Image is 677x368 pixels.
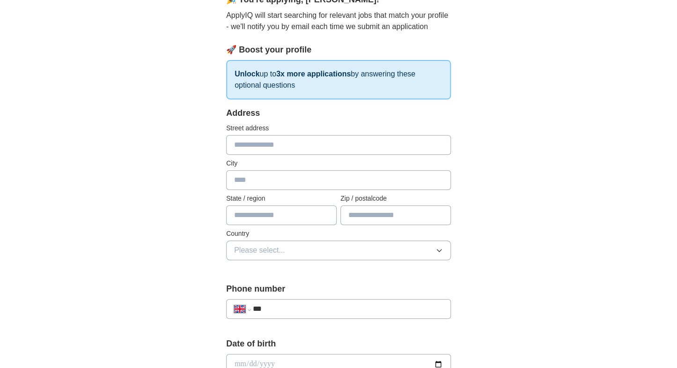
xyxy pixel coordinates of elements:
div: Address [226,107,451,120]
label: Country [226,229,451,239]
p: up to by answering these optional questions [226,60,451,99]
button: Please select... [226,240,451,260]
p: ApplyIQ will start searching for relevant jobs that match your profile - we'll notify you by emai... [226,10,451,32]
span: Please select... [234,245,285,256]
label: City [226,158,451,168]
strong: Unlock [235,70,259,78]
label: Date of birth [226,338,451,350]
label: Zip / postalcode [340,194,451,203]
label: State / region [226,194,337,203]
label: Phone number [226,283,451,295]
strong: 3x more applications [276,70,351,78]
div: 🚀 Boost your profile [226,44,451,56]
label: Street address [226,123,451,133]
